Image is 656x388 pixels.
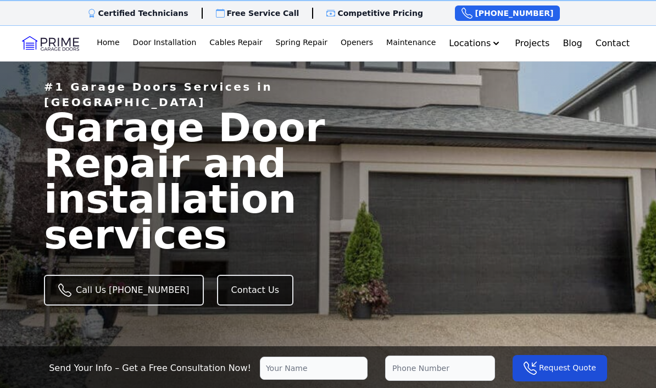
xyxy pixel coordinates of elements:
[44,275,204,306] a: Call Us [PHONE_NUMBER]
[444,32,506,54] button: Locations
[49,362,251,375] p: Send Your Info – Get a Free Consultation Now!
[227,8,299,19] p: Free Service Call
[217,275,293,306] a: Contact Us
[455,5,560,21] a: [PHONE_NUMBER]
[129,32,201,54] a: Door Installation
[92,32,124,54] a: Home
[336,32,377,54] a: Openers
[385,356,495,381] input: Phone Number
[260,357,368,380] input: Your Name
[205,32,266,54] a: Cables Repair
[44,79,360,110] p: #1 Garage Doors Services in [GEOGRAPHIC_DATA]
[337,8,423,19] p: Competitive Pricing
[382,32,440,54] a: Maintenance
[513,355,607,381] button: Request Quote
[22,35,79,52] img: Logo
[510,32,554,54] a: Projects
[271,32,332,54] a: Spring Repair
[558,32,586,54] a: Blog
[44,110,468,252] span: Garage Door Repair and installation services
[591,32,634,54] a: Contact
[98,8,188,19] p: Certified Technicians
